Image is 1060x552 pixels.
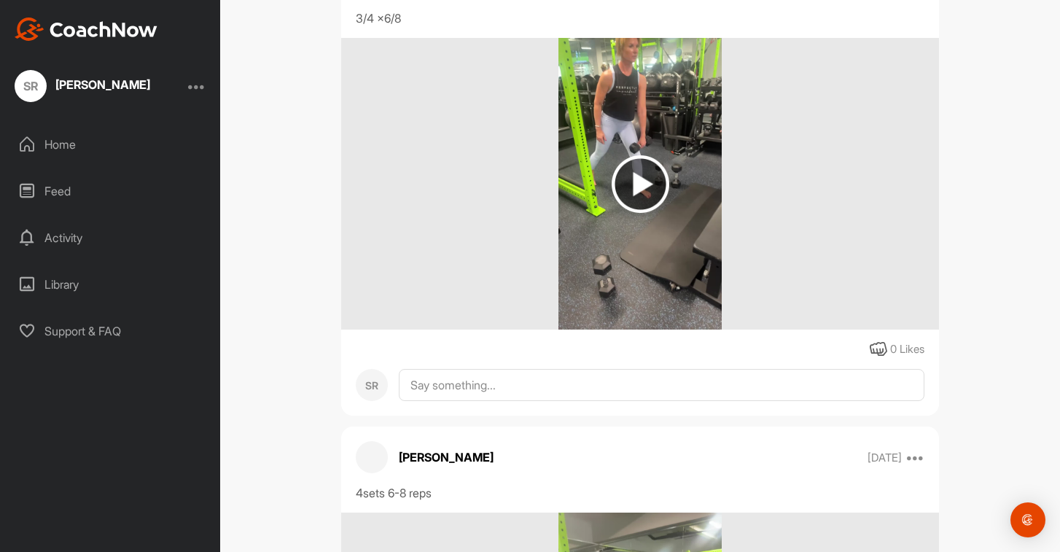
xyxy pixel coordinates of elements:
img: play [612,155,669,213]
div: [PERSON_NAME] [55,79,150,90]
p: [PERSON_NAME] [399,448,494,466]
img: media [558,38,722,330]
div: Open Intercom Messenger [1010,502,1045,537]
div: 4sets 6-8 reps [356,484,924,502]
img: CoachNow [15,18,157,41]
div: SR [356,369,388,401]
div: Library [8,266,214,303]
div: Feed [8,173,214,209]
div: 3/4 x6/8 [356,9,924,27]
div: SR [15,70,47,102]
div: Home [8,126,214,163]
div: 0 Likes [890,341,924,358]
p: [DATE] [868,451,902,465]
div: Activity [8,219,214,256]
div: Support & FAQ [8,313,214,349]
